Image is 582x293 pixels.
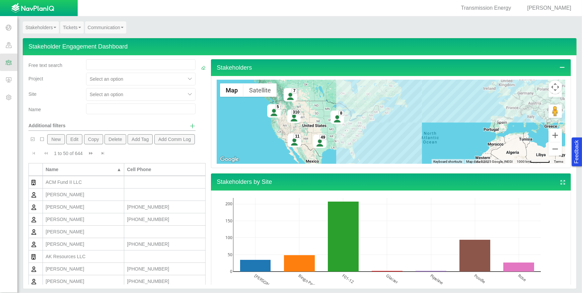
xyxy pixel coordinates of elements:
span: Free text search [28,63,62,68]
div: 5 [275,104,280,109]
div: Stakeholders [211,76,571,168]
td: 576-349-5359 [124,238,206,250]
img: CRM_Stakeholders$CRM_Images$building_regular.svg [31,254,35,260]
button: Copy [84,134,103,144]
div: [PERSON_NAME] [46,228,121,235]
img: UrbanGroupSolutionsTheme$USG_Images$logo.png [11,3,54,14]
td: Adams, John [43,189,124,201]
img: CRM_Stakeholders$CRM_Images$user_regular.svg [31,217,36,222]
th: Name [43,163,124,176]
td: Ali, Brianna [43,275,124,288]
td: Stakeholder [29,201,43,213]
img: CRM_Stakeholders$CRM_Images$user_regular.svg [31,267,36,272]
span: Project [28,76,43,81]
button: Edit [66,134,83,144]
h4: Stakeholders [211,59,571,76]
h4: Stakeholders by Site [211,173,571,191]
td: Aguirre, Sean [43,238,124,250]
img: CRM_Stakeholders$CRM_Images$user_regular.svg [31,242,36,247]
button: Zoom out [549,142,562,156]
div: ACM Fund II LLC [46,179,121,186]
div: [PERSON_NAME] [46,216,121,223]
button: New [47,134,65,144]
div: [PHONE_NUMBER] [127,278,203,285]
button: Feedback [572,137,582,166]
a: Show additional filters [190,122,196,130]
button: Show street map [220,83,243,97]
div: 11 [294,134,301,139]
button: Add Comm Log [154,134,195,144]
td: Stakeholder [29,275,43,288]
td: 512-978-6294 [124,213,206,226]
img: CRM_Stakeholders$CRM_Images$user_regular.svg [31,205,36,210]
button: Add Tag [128,134,153,144]
div: [PHONE_NUMBER] [127,216,203,223]
div: 7 [292,88,297,94]
div: 49 [319,135,326,140]
div: Cell Phone [127,166,203,173]
img: CRM_Stakeholders$CRM_Images$user_regular.svg [31,279,36,284]
a: Clear Filters [201,65,206,71]
td: Adkins, Gina [43,213,124,226]
div: [PERSON_NAME] [46,278,121,285]
td: Stakeholder [29,213,43,226]
span: [PERSON_NAME] [527,5,571,11]
button: Drag Pegman onto the map to open Street View [549,104,562,118]
a: View full screen [560,178,566,187]
div: [PHONE_NUMBER] [127,266,203,272]
span: Additional filters [28,123,65,128]
img: CRM_Stakeholders$CRM_Images$user_regular.svg [31,192,36,198]
div: AK Resources LLC [46,253,121,260]
a: Stakeholders [23,21,59,33]
a: Communication [85,21,126,33]
button: Zoom in [549,129,562,142]
td: AK Resources LLC [43,250,124,263]
div: [PHONE_NUMBER] [127,204,203,210]
td: 729-923-4245 [124,201,206,213]
div: Name [46,166,115,173]
button: Map Scale: 1000 km per 55 pixels [515,159,552,164]
div: [PERSON_NAME] [46,241,121,247]
td: Organization [29,176,43,189]
button: Keyboard shortcuts [433,159,462,164]
div: Additional filters [28,117,81,129]
td: 367-732-4295 [124,263,206,275]
button: Show satellite imagery [243,83,277,97]
div: [PERSON_NAME] [46,266,121,272]
img: CRM_Stakeholders$CRM_Images$building_regular.svg [31,180,35,185]
td: ACM Fund II LLC [43,176,124,189]
img: CRM_Stakeholders$CRM_Images$user_regular.svg [31,229,36,235]
button: Go to next page [85,147,96,160]
td: Alexander, Allison [43,263,124,275]
div: 310 [291,109,301,115]
div: [PERSON_NAME] [46,204,121,210]
img: Google [218,155,240,164]
span: ▲ [117,167,121,172]
td: Stakeholder [29,263,43,275]
button: Go to last page [97,147,108,160]
td: Adams, Michael [43,201,124,213]
th: Cell Phone [124,163,206,176]
button: Map camera controls [549,80,562,94]
td: Stakeholder [29,189,43,201]
td: Stakeholder [29,226,43,238]
span: Name [28,107,41,112]
h4: Stakeholder Engagement Dashboard [23,38,577,55]
span: Site [28,91,37,97]
td: Organization [29,250,43,263]
span: 1000 km [517,160,530,163]
div: Pagination [28,147,206,160]
span: Map data ©2025 Google, INEGI [466,160,513,163]
div: [PHONE_NUMBER] [127,241,203,247]
td: 428-358-8549 [124,275,206,288]
td: Stakeholder [29,238,43,250]
a: Tickets [60,21,84,33]
div: 1 to 50 of 644 [51,150,85,159]
div: [PERSON_NAME] [46,191,121,198]
button: Delete [104,134,126,144]
div: [PERSON_NAME] [519,4,574,12]
span: Transmission Energy [461,5,511,11]
td: Aenz, Patricia [43,226,124,238]
a: Open this area in Google Maps (opens a new window) [218,155,240,164]
div: 8 [339,111,344,116]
